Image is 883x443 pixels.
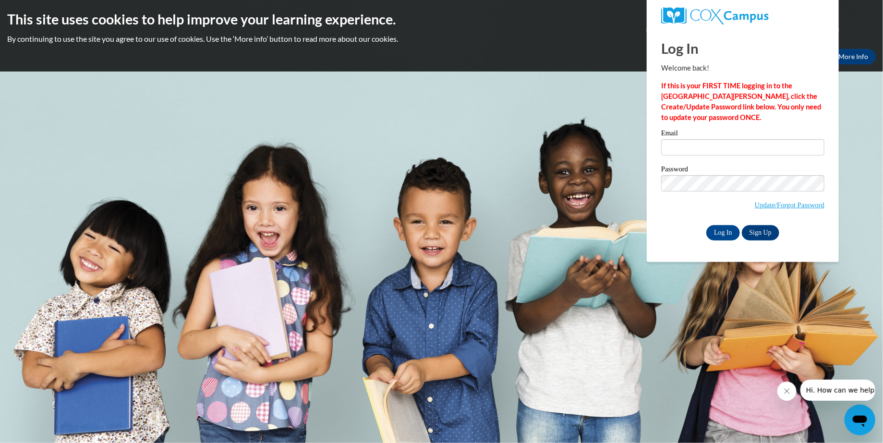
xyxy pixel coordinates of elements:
a: Sign Up [742,225,779,240]
label: Email [661,130,824,139]
iframe: Button to launch messaging window [845,405,875,435]
p: By continuing to use the site you agree to our use of cookies. Use the ‘More info’ button to read... [7,34,876,44]
a: More Info [831,49,876,64]
input: Log In [706,225,740,240]
a: Update/Forgot Password [755,201,824,209]
iframe: Message from company [800,380,875,401]
strong: If this is your FIRST TIME logging in to the [GEOGRAPHIC_DATA][PERSON_NAME], click the Create/Upd... [661,82,821,121]
p: Welcome back! [661,63,824,73]
img: COX Campus [661,7,769,24]
a: COX Campus [661,7,824,24]
iframe: Close message [777,382,797,401]
h1: Log In [661,38,824,58]
h2: This site uses cookies to help improve your learning experience. [7,10,876,29]
label: Password [661,166,824,175]
span: Hi. How can we help? [6,7,78,14]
